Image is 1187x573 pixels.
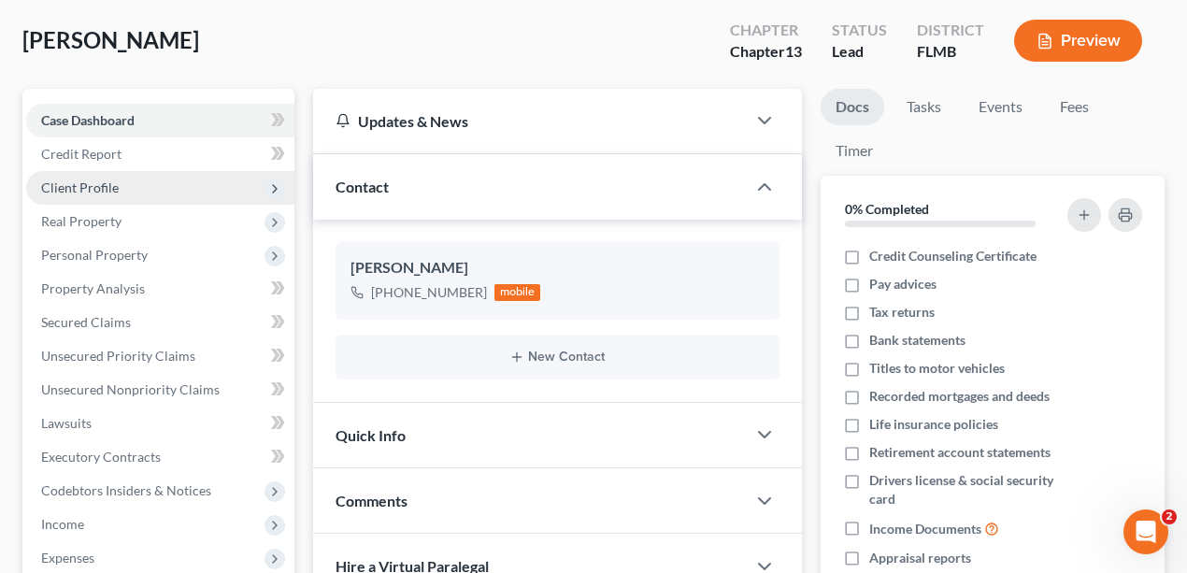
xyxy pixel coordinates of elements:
[26,137,294,171] a: Credit Report
[1162,509,1177,524] span: 2
[869,275,937,294] span: Pay advices
[26,306,294,339] a: Secured Claims
[494,284,541,301] div: mobile
[1014,20,1142,62] button: Preview
[845,201,929,217] strong: 0% Completed
[41,348,195,364] span: Unsecured Priority Claims
[869,303,935,322] span: Tax returns
[350,257,765,279] div: [PERSON_NAME]
[869,443,1051,462] span: Retirement account statements
[917,20,984,41] div: District
[832,41,887,63] div: Lead
[41,550,94,566] span: Expenses
[336,426,406,444] span: Quick Info
[26,440,294,474] a: Executory Contracts
[26,339,294,373] a: Unsecured Priority Claims
[869,331,965,350] span: Bank statements
[869,415,998,434] span: Life insurance policies
[730,20,802,41] div: Chapter
[26,272,294,306] a: Property Analysis
[41,381,220,397] span: Unsecured Nonpriority Claims
[22,26,199,53] span: [PERSON_NAME]
[336,111,723,131] div: Updates & News
[869,359,1005,378] span: Titles to motor vehicles
[785,42,802,60] span: 13
[869,471,1063,509] span: Drivers license & social security card
[917,41,984,63] div: FLMB
[869,387,1050,406] span: Recorded mortgages and deeds
[821,133,888,169] a: Timer
[41,112,135,128] span: Case Dashboard
[41,146,122,162] span: Credit Report
[336,178,389,195] span: Contact
[964,89,1037,125] a: Events
[832,20,887,41] div: Status
[821,89,884,125] a: Docs
[869,247,1037,265] span: Credit Counseling Certificate
[41,213,122,229] span: Real Property
[41,482,211,498] span: Codebtors Insiders & Notices
[41,415,92,431] span: Lawsuits
[26,104,294,137] a: Case Dashboard
[41,179,119,195] span: Client Profile
[41,449,161,465] span: Executory Contracts
[869,549,971,567] span: Appraisal reports
[730,41,802,63] div: Chapter
[26,373,294,407] a: Unsecured Nonpriority Claims
[41,314,131,330] span: Secured Claims
[41,280,145,296] span: Property Analysis
[1123,509,1168,554] iframe: Intercom live chat
[336,492,408,509] span: Comments
[371,283,487,302] div: [PHONE_NUMBER]
[869,520,981,538] span: Income Documents
[892,89,956,125] a: Tasks
[26,407,294,440] a: Lawsuits
[41,516,84,532] span: Income
[350,350,765,365] button: New Contact
[1045,89,1105,125] a: Fees
[41,247,148,263] span: Personal Property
